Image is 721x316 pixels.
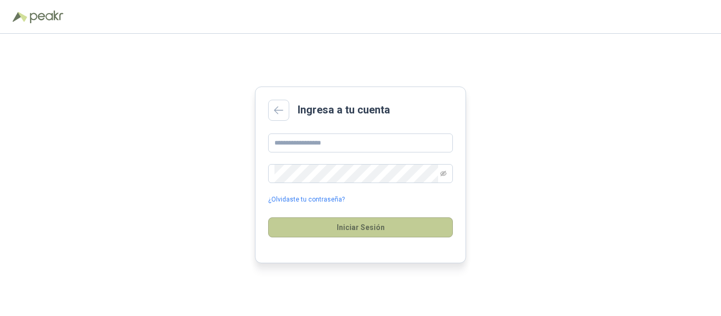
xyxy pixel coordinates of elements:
[268,217,453,237] button: Iniciar Sesión
[13,12,27,22] img: Logo
[268,195,345,205] a: ¿Olvidaste tu contraseña?
[298,102,390,118] h2: Ingresa a tu cuenta
[30,11,63,23] img: Peakr
[440,170,447,177] span: eye-invisible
